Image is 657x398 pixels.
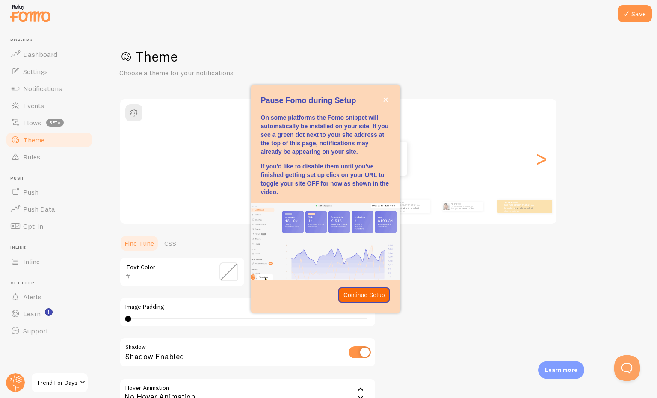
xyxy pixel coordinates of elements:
span: Settings [23,67,48,76]
img: fomo-relay-logo-orange.svg [9,2,52,24]
a: Notifications [5,80,93,97]
a: Dashboard [5,46,93,63]
span: Inline [23,257,40,266]
p: Choose a theme for your notifications [119,68,325,78]
a: Fine Tune [119,235,159,252]
h2: Classic [120,104,556,118]
button: Continue Setup [338,287,390,303]
span: Rules [23,153,40,161]
img: Fomo [442,203,449,210]
span: Push [23,188,38,196]
small: about 4 minutes ago [504,210,538,212]
a: Metallica t-shirt [401,206,419,210]
div: Next slide [536,128,546,189]
span: Theme [23,136,44,144]
p: from [GEOGRAPHIC_DATA] just bought a [391,201,426,212]
span: Opt-In [23,222,43,230]
a: Alerts [5,288,93,305]
a: Theme [5,131,93,148]
small: about 4 minutes ago [391,210,426,212]
a: Trend For Days [31,372,89,393]
a: Metallica t-shirt [459,207,474,210]
a: Settings [5,63,93,80]
div: Shadow Enabled [119,337,376,369]
a: Support [5,322,93,339]
span: Inline [10,245,93,251]
a: CSS [159,235,181,252]
a: Learn [5,305,93,322]
h1: Theme [119,48,636,65]
span: Trend For Days [37,377,77,388]
svg: <p>Watch New Feature Tutorials!</p> [45,308,53,316]
a: Push Data [5,200,93,218]
span: Push [10,176,93,181]
span: Support [23,327,48,335]
p: Continue Setup [343,291,385,299]
span: Events [23,101,44,110]
span: Dashboard [23,50,57,59]
a: Push [5,183,93,200]
a: Inline [5,253,93,270]
span: Notifications [23,84,62,93]
p: Learn more [545,366,577,374]
strong: Akara [451,203,457,205]
a: Opt-In [5,218,93,235]
span: Pop-ups [10,38,93,43]
p: On some platforms the Fomo snippet will automatically be installed on your site. If you see a gre... [261,113,390,156]
a: Flows beta [5,114,93,131]
div: Learn more [538,361,584,379]
p: from [GEOGRAPHIC_DATA] just bought a [451,202,479,211]
a: Metallica t-shirt [515,206,533,210]
strong: Akara [504,201,512,204]
p: from [GEOGRAPHIC_DATA] just bought a [504,201,539,212]
a: Events [5,97,93,114]
p: If you'd like to disable them until you've finished getting set up click on your URL to toggle yo... [261,162,390,196]
button: close, [381,95,390,104]
a: Rules [5,148,93,165]
span: Push Data [23,205,55,213]
span: Learn [23,310,41,318]
iframe: Help Scout Beacon - Open [614,355,640,381]
span: beta [46,119,64,127]
div: Pause Fomo during Setup [251,85,400,313]
p: Pause Fomo during Setup [261,95,390,106]
span: Get Help [10,280,93,286]
label: Image Padding [125,303,370,311]
span: Flows [23,118,41,127]
span: Alerts [23,292,41,301]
